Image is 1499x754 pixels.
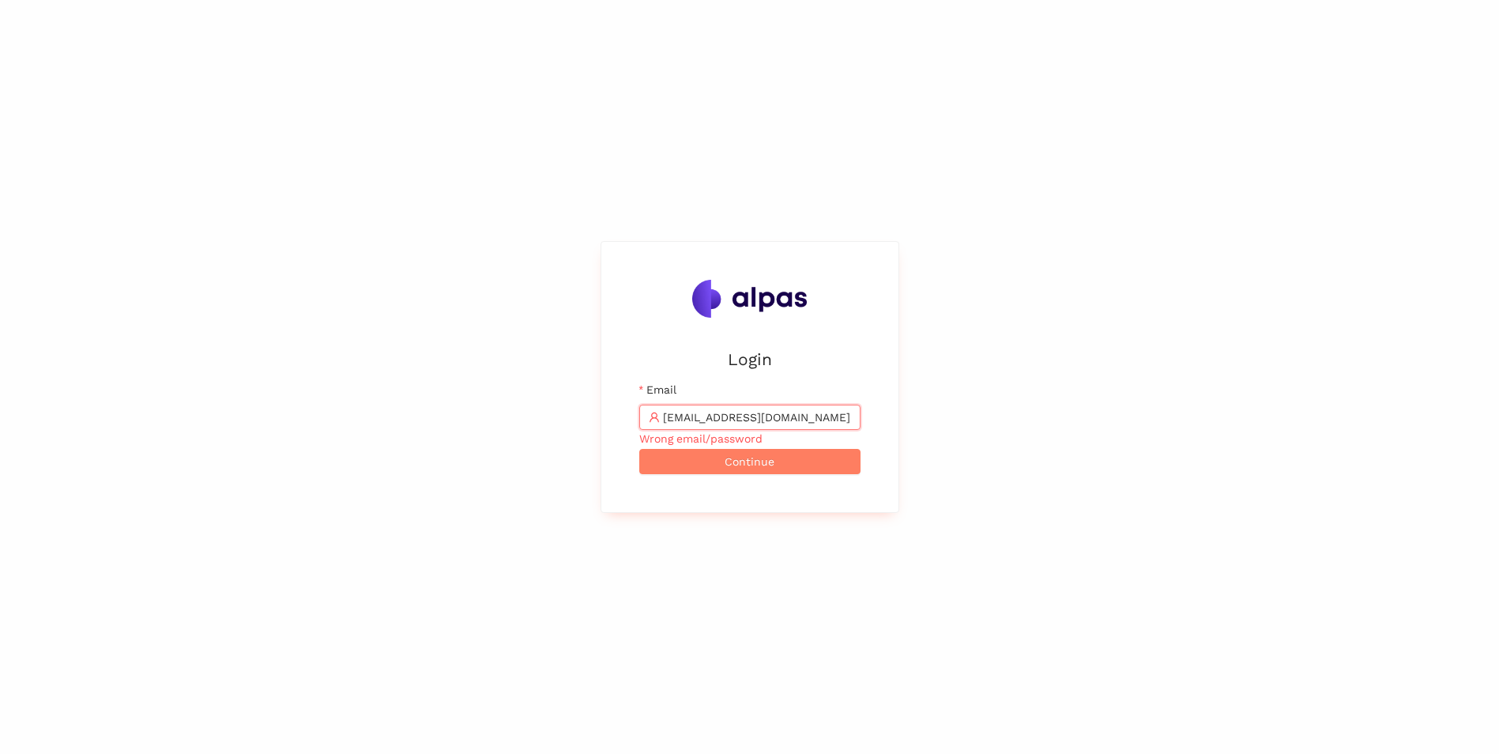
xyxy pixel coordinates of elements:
[663,409,851,426] input: Email
[639,346,861,372] h2: Login
[639,381,676,398] label: Email
[639,449,861,474] button: Continue
[639,430,861,447] div: Wrong email/password
[649,412,660,423] span: user
[692,280,808,318] img: Alpas.ai Logo
[725,453,774,470] span: Continue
